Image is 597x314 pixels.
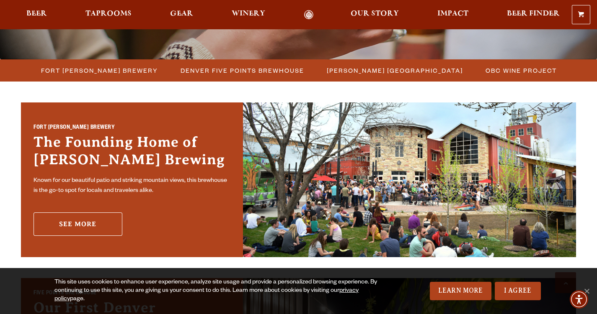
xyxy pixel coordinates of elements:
a: Beer [21,10,52,20]
span: Fort [PERSON_NAME] Brewery [41,64,158,77]
a: Winery [226,10,271,20]
a: Our Story [345,10,404,20]
span: Impact [437,10,468,17]
a: Learn More [430,282,491,300]
a: See More [34,212,122,236]
span: Winery [232,10,265,17]
span: [PERSON_NAME] [GEOGRAPHIC_DATA] [327,64,463,77]
span: Beer [26,10,47,17]
a: Beer Finder [501,10,565,20]
h3: The Founding Home of [PERSON_NAME] Brewing [34,133,230,173]
span: OBC Wine Project [486,64,557,77]
span: Denver Five Points Brewhouse [181,64,304,77]
a: Fort [PERSON_NAME] Brewery [36,64,162,77]
span: Beer Finder [507,10,560,17]
span: Gear [170,10,193,17]
h2: Fort [PERSON_NAME] Brewery [34,124,230,133]
a: I Agree [495,282,541,300]
span: Our Story [351,10,399,17]
a: [PERSON_NAME] [GEOGRAPHIC_DATA] [322,64,467,77]
span: Taprooms [85,10,132,17]
a: Odell Home [293,10,324,20]
div: This site uses cookies to enhance user experience, analyze site usage and provide a personalized ... [54,278,388,304]
img: Fort Collins Brewery & Taproom' [243,102,576,257]
a: OBC Wine Project [481,64,561,77]
a: Denver Five Points Brewhouse [176,64,308,77]
p: Known for our beautiful patio and striking mountain views, this brewhouse is the go-to spot for l... [34,176,230,196]
a: Gear [165,10,199,20]
div: Accessibility Menu [570,290,588,309]
a: Impact [432,10,474,20]
a: Taprooms [80,10,137,20]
